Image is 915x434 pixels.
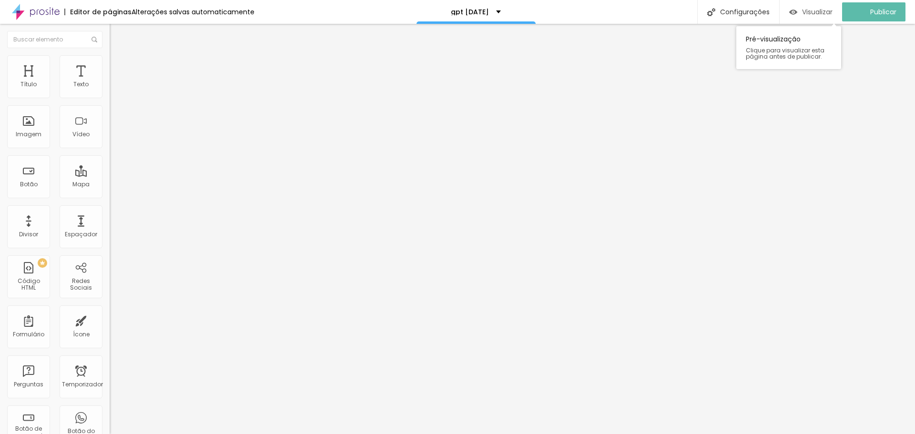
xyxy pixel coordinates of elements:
[73,330,90,338] font: Ícone
[789,8,797,16] img: view-1.svg
[802,7,833,17] font: Visualizar
[70,277,92,292] font: Redes Sociais
[16,130,41,138] font: Imagem
[451,7,489,17] font: gpt [DATE]
[91,37,97,42] img: Ícone
[65,230,97,238] font: Espaçador
[132,7,254,17] font: Alterações salvas automaticamente
[62,380,103,388] font: Temporizador
[73,80,89,88] font: Texto
[14,380,43,388] font: Perguntas
[870,7,896,17] font: Publicar
[20,80,37,88] font: Título
[780,2,842,21] button: Visualizar
[842,2,905,21] button: Publicar
[110,24,915,434] iframe: Editor
[7,31,102,48] input: Buscar elemento
[707,8,715,16] img: Ícone
[746,34,801,44] font: Pré-visualização
[19,230,38,238] font: Divisor
[720,7,770,17] font: Configurações
[746,46,824,61] font: Clique para visualizar esta página antes de publicar.
[20,180,38,188] font: Botão
[13,330,44,338] font: Formulário
[72,180,90,188] font: Mapa
[18,277,40,292] font: Código HTML
[72,130,90,138] font: Vídeo
[70,7,132,17] font: Editor de páginas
